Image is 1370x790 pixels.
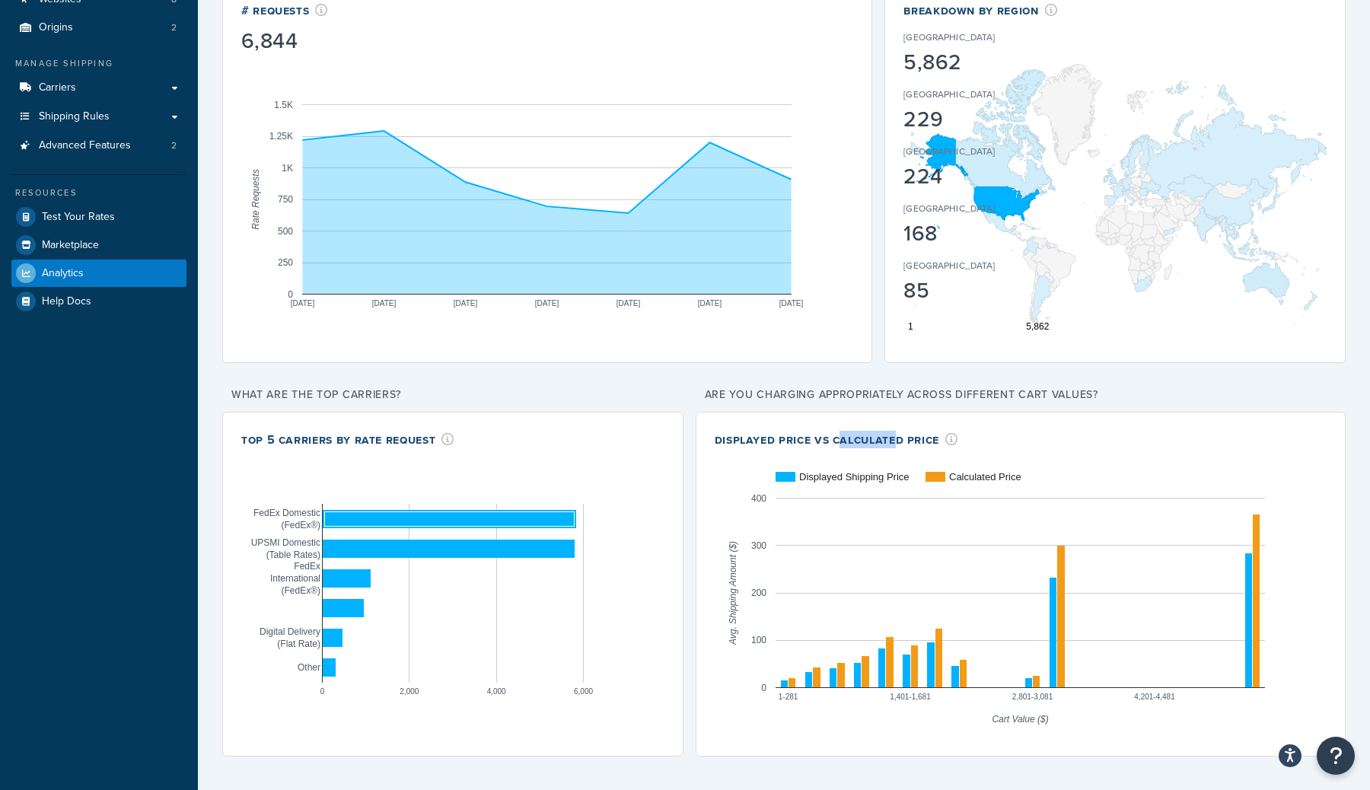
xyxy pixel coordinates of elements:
[241,2,328,19] div: # Requests
[751,540,766,551] text: 300
[574,686,593,695] text: 6,000
[903,30,995,44] p: [GEOGRAPHIC_DATA]
[1012,692,1053,700] text: 2,801-3,081
[992,713,1048,724] text: Cart Value ($)
[320,686,325,695] text: 0
[274,99,293,110] text: 1.5K
[616,298,641,307] text: [DATE]
[1317,737,1355,775] button: Open Resource Center
[949,471,1021,483] text: Calculated Price
[288,288,293,299] text: 0
[270,573,320,584] text: International
[11,288,186,315] a: Help Docs
[11,14,186,42] li: Origins
[39,139,131,152] span: Advanced Features
[11,103,186,131] a: Shipping Rules
[903,145,995,158] p: [GEOGRAPHIC_DATA]
[294,561,320,572] text: FedEx
[903,259,995,272] p: [GEOGRAPHIC_DATA]
[39,110,110,123] span: Shipping Rules
[890,692,931,700] text: 1,401-1,681
[298,662,320,673] text: Other
[42,211,115,224] span: Test Your Rates
[241,55,853,344] svg: A chart.
[400,686,419,695] text: 2,000
[903,51,1327,340] svg: A chart.
[715,431,958,448] div: Displayed Price vs Calculated Price
[535,298,559,307] text: [DATE]
[11,74,186,102] a: Carriers
[253,508,320,518] text: FedEx Domestic
[278,225,293,236] text: 500
[908,321,913,332] text: 1
[282,162,293,173] text: 1K
[903,109,1042,130] div: 229
[11,57,186,70] div: Manage Shipping
[291,298,315,307] text: [DATE]
[11,132,186,160] li: Advanced Features
[241,30,328,52] div: 6,844
[903,166,1042,187] div: 224
[42,295,91,308] span: Help Docs
[42,239,99,252] span: Marketplace
[11,260,186,287] a: Analytics
[278,257,293,268] text: 250
[372,298,397,307] text: [DATE]
[751,635,766,645] text: 100
[903,52,1042,73] div: 5,862
[281,585,320,596] text: (FedEx®)
[222,384,683,406] p: What are the top carriers?
[277,639,320,649] text: (Flat Rate)
[260,626,320,637] text: Digital Delivery
[171,139,177,152] span: 2
[751,588,766,598] text: 200
[11,186,186,199] div: Resources
[171,21,177,34] span: 2
[696,384,1346,406] p: Are you charging appropriately across different cart values?
[903,223,1042,244] div: 168
[250,169,261,229] text: Rate Requests
[241,431,454,448] div: Top 5 Carriers by Rate Request
[778,692,798,700] text: 1-281
[39,21,73,34] span: Origins
[698,298,722,307] text: [DATE]
[1027,321,1050,332] text: 5,862
[251,537,320,548] text: UPSMI Domestic
[269,131,293,142] text: 1.25K
[487,686,506,695] text: 4,000
[241,448,664,737] svg: A chart.
[11,14,186,42] a: Origins2
[281,520,320,530] text: (FedEx®)
[799,471,910,483] text: Displayed Shipping Price
[903,88,995,101] p: [GEOGRAPHIC_DATA]
[903,202,995,215] p: [GEOGRAPHIC_DATA]
[715,448,1327,737] svg: A chart.
[1134,692,1175,700] text: 4,201-4,481
[42,267,84,280] span: Analytics
[728,541,738,645] text: Avg. Shipping Amount ($)
[278,194,293,205] text: 750
[11,132,186,160] a: Advanced Features2
[761,682,766,693] text: 0
[903,2,1057,19] div: Breakdown by Region
[266,549,320,560] text: (Table Rates)
[779,298,804,307] text: [DATE]
[454,298,478,307] text: [DATE]
[11,231,186,259] a: Marketplace
[39,81,76,94] span: Carriers
[11,203,186,231] a: Test Your Rates
[751,492,766,503] text: 400
[903,280,1042,301] div: 85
